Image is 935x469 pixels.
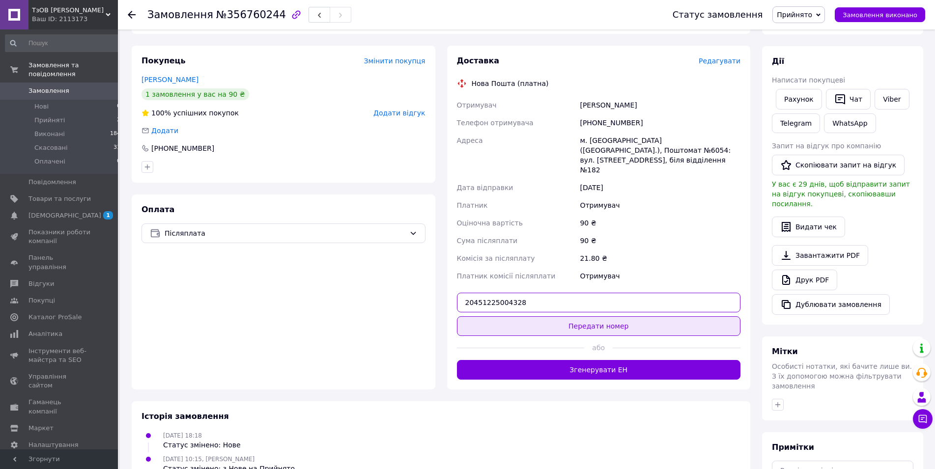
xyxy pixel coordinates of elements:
[772,270,837,290] a: Друк PDF
[772,142,881,150] span: Запит на відгук про компанію
[578,267,742,285] div: Отримувач
[913,409,933,429] button: Чат з покупцем
[835,7,925,22] button: Замовлення виконано
[28,424,54,433] span: Маркет
[147,9,213,21] span: Замовлення
[28,253,91,271] span: Панель управління
[457,137,483,144] span: Адреса
[578,214,742,232] div: 90 ₴
[776,89,822,110] button: Рахунок
[772,180,910,208] span: У вас є 29 днів, щоб відправити запит на відгук покупцеві, скопіювавши посилання.
[28,178,76,187] span: Повідомлення
[28,279,54,288] span: Відгуки
[578,232,742,249] div: 90 ₴
[772,245,868,266] a: Завантажити PDF
[457,201,488,209] span: Платник
[117,102,120,111] span: 0
[163,440,241,450] div: Статус змінено: Нове
[216,9,286,21] span: №356760244
[113,143,120,152] span: 31
[578,114,742,132] div: [PHONE_NUMBER]
[457,237,518,245] span: Сума післяплати
[772,362,912,390] span: Особисті нотатки, які бачите лише ви. З їх допомогою можна фільтрувати замовлення
[28,61,118,79] span: Замовлення та повідомлення
[142,56,186,65] span: Покупець
[457,254,535,262] span: Комісія за післяплату
[142,412,229,421] span: Історія замовлення
[142,76,198,83] a: [PERSON_NAME]
[28,441,79,449] span: Налаштування
[578,96,742,114] div: [PERSON_NAME]
[28,296,55,305] span: Покупці
[28,228,91,246] span: Показники роботи компанії
[457,293,741,312] input: Номер експрес-накладної
[772,56,784,66] span: Дії
[28,313,82,322] span: Каталог ProSale
[364,57,425,65] span: Змінити покупця
[28,211,101,220] span: [DEMOGRAPHIC_DATA]
[32,6,106,15] span: ТзОВ Рудхолм Юкрейн Лтд
[457,56,500,65] span: Доставка
[150,143,215,153] div: [PHONE_NUMBER]
[34,116,65,125] span: Прийняті
[142,88,249,100] div: 1 замовлення у вас на 90 ₴
[32,15,118,24] div: Ваш ID: 2113173
[457,101,497,109] span: Отримувач
[578,249,742,267] div: 21.80 ₴
[578,132,742,179] div: м. [GEOGRAPHIC_DATA] ([GEOGRAPHIC_DATA].), Поштомат №6054: вул. [STREET_ADDRESS], біля відділення...
[165,228,405,239] span: Післяплата
[699,57,740,65] span: Редагувати
[875,89,909,110] a: Viber
[772,217,845,237] button: Видати чек
[673,10,763,20] div: Статус замовлення
[117,116,120,125] span: 2
[28,330,62,338] span: Аналітика
[142,108,239,118] div: успішних покупок
[772,113,820,133] a: Telegram
[843,11,917,19] span: Замовлення виконано
[34,143,68,152] span: Скасовані
[28,347,91,364] span: Інструменти веб-майстра та SEO
[772,347,798,356] span: Мітки
[117,157,120,166] span: 0
[110,130,120,138] span: 184
[103,211,113,220] span: 1
[151,109,171,117] span: 100%
[457,272,556,280] span: Платник комісії післяплати
[777,11,812,19] span: Прийнято
[578,196,742,214] div: Отримувач
[34,130,65,138] span: Виконані
[128,10,136,20] div: Повернутися назад
[163,432,202,439] span: [DATE] 18:18
[28,86,69,95] span: Замовлення
[772,155,905,175] button: Скопіювати запит на відгук
[457,360,741,380] button: Згенерувати ЕН
[578,179,742,196] div: [DATE]
[373,109,425,117] span: Додати відгук
[584,343,613,353] span: або
[469,79,551,88] div: Нова Пошта (платна)
[826,89,871,110] button: Чат
[28,194,91,203] span: Товари та послуги
[457,219,523,227] span: Оціночна вартість
[34,102,49,111] span: Нові
[772,442,814,452] span: Примітки
[772,76,845,84] span: Написати покупцеві
[457,119,534,127] span: Телефон отримувача
[457,184,513,192] span: Дата відправки
[34,157,65,166] span: Оплачені
[5,34,121,52] input: Пошук
[142,205,174,214] span: Оплата
[151,127,178,135] span: Додати
[772,294,890,315] button: Дублювати замовлення
[28,372,91,390] span: Управління сайтом
[163,456,255,463] span: [DATE] 10:15, [PERSON_NAME]
[457,316,741,336] button: Передати номер
[824,113,876,133] a: WhatsApp
[28,398,91,415] span: Гаманець компанії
